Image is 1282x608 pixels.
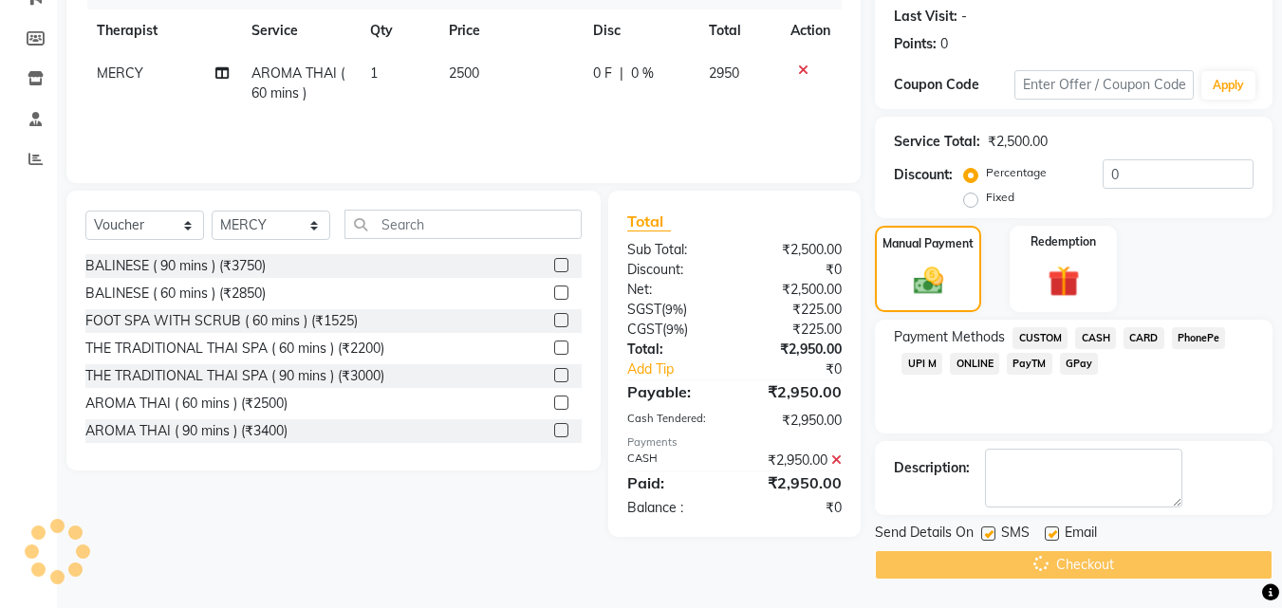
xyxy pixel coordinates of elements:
[734,498,856,518] div: ₹0
[613,280,734,300] div: Net:
[734,320,856,340] div: ₹225.00
[950,353,999,375] span: ONLINE
[697,9,779,52] th: Total
[1124,327,1164,349] span: CARD
[734,340,856,359] div: ₹2,950.00
[1001,523,1030,546] span: SMS
[1013,327,1068,349] span: CUSTOM
[734,300,856,320] div: ₹225.00
[359,9,437,52] th: Qty
[894,458,970,478] div: Description:
[613,380,734,403] div: Payable:
[734,411,856,431] div: ₹2,950.00
[875,523,974,546] span: Send Details On
[620,64,623,83] span: |
[666,322,684,337] span: 9%
[1060,353,1099,375] span: GPay
[631,64,654,83] span: 0 %
[613,320,734,340] div: ( )
[894,327,1005,347] span: Payment Methods
[85,339,384,359] div: THE TRADITIONAL THAI SPA ( 60 mins ) (₹2200)
[240,9,359,52] th: Service
[734,380,856,403] div: ₹2,950.00
[627,434,842,451] div: Payments
[627,321,662,338] span: CGST
[251,64,344,101] span: AROMA THAI ( 60 mins )
[894,132,980,152] div: Service Total:
[940,34,948,54] div: 0
[627,212,671,231] span: Total
[1201,71,1255,100] button: Apply
[904,264,953,298] img: _cash.svg
[734,280,856,300] div: ₹2,500.00
[988,132,1048,152] div: ₹2,500.00
[883,235,974,252] label: Manual Payment
[370,64,378,82] span: 1
[734,451,856,470] div: ₹2,950.00
[85,256,266,276] div: BALINESE ( 90 mins ) (₹3750)
[613,240,734,260] div: Sub Total:
[709,64,739,82] span: 2950
[613,498,734,518] div: Balance :
[755,359,857,379] div: ₹0
[449,64,479,82] span: 2500
[1007,353,1052,375] span: PayTM
[1031,233,1096,250] label: Redemption
[437,9,583,52] th: Price
[894,7,957,27] div: Last Visit:
[582,9,697,52] th: Disc
[593,64,612,83] span: 0 F
[1014,70,1194,100] input: Enter Offer / Coupon Code
[734,260,856,280] div: ₹0
[85,366,384,386] div: THE TRADITIONAL THAI SPA ( 90 mins ) (₹3000)
[627,301,661,318] span: SGST
[901,353,942,375] span: UPI M
[97,64,143,82] span: MERCY
[85,311,358,331] div: FOOT SPA WITH SCRUB ( 60 mins ) (₹1525)
[613,300,734,320] div: ( )
[894,75,1013,95] div: Coupon Code
[613,260,734,280] div: Discount:
[613,411,734,431] div: Cash Tendered:
[734,240,856,260] div: ₹2,500.00
[1075,327,1116,349] span: CASH
[613,359,754,379] a: Add Tip
[613,451,734,470] div: CASH
[894,165,953,185] div: Discount:
[613,340,734,359] div: Total:
[665,302,683,317] span: 9%
[85,394,288,414] div: AROMA THAI ( 60 mins ) (₹2500)
[894,34,937,54] div: Points:
[1172,327,1226,349] span: PhonePe
[961,7,967,27] div: -
[85,421,288,441] div: AROMA THAI ( 90 mins ) (₹3400)
[85,284,266,304] div: BALINESE ( 60 mins ) (₹2850)
[779,9,842,52] th: Action
[344,210,582,239] input: Search
[1038,262,1089,301] img: _gift.svg
[85,9,240,52] th: Therapist
[1065,523,1097,546] span: Email
[986,164,1047,181] label: Percentage
[734,471,856,494] div: ₹2,950.00
[986,189,1014,206] label: Fixed
[613,471,734,494] div: Paid:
